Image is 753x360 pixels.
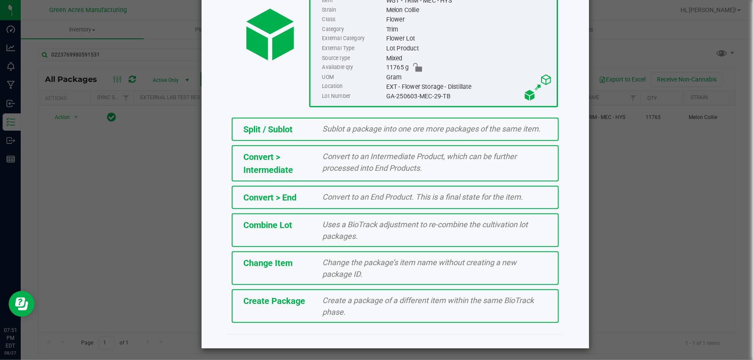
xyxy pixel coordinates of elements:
[243,152,293,175] span: Convert > Intermediate
[386,82,552,91] div: EXT - Flower Storage - Distillate
[322,63,384,72] label: Available qty
[323,152,517,172] span: Convert to an Intermediate Product, which can be further processed into End Products.
[243,220,292,230] span: Combine Lot
[322,25,384,34] label: Category
[386,25,552,34] div: Trim
[323,220,528,241] span: Uses a BioTrack adjustment to re-combine the cultivation lot packages.
[322,72,384,82] label: UOM
[386,63,409,72] span: 11765 g
[386,91,552,101] div: GA-250603-MEC-29-TB
[322,15,384,25] label: Class
[322,34,384,44] label: External Category
[322,53,384,63] label: Source type
[386,15,552,25] div: Flower
[386,53,552,63] div: Mixed
[243,296,305,306] span: Create Package
[323,124,541,133] span: Sublot a package into one ore more packages of the same item.
[9,291,35,317] iframe: Resource center
[322,82,384,91] label: Location
[322,44,384,53] label: External Type
[323,192,523,201] span: Convert to an End Product. This is a final state for the item.
[243,192,296,203] span: Convert > End
[322,91,384,101] label: Lot Number
[386,72,552,82] div: Gram
[243,124,293,135] span: Split / Sublot
[386,34,552,44] div: Flower Lot
[386,44,552,53] div: Lot Product
[323,296,534,316] span: Create a package of a different item within the same BioTrack phase.
[243,258,293,268] span: Change Item
[323,258,517,279] span: Change the package’s item name without creating a new package ID.
[386,5,552,15] div: Melon Collie
[322,5,384,15] label: Strain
